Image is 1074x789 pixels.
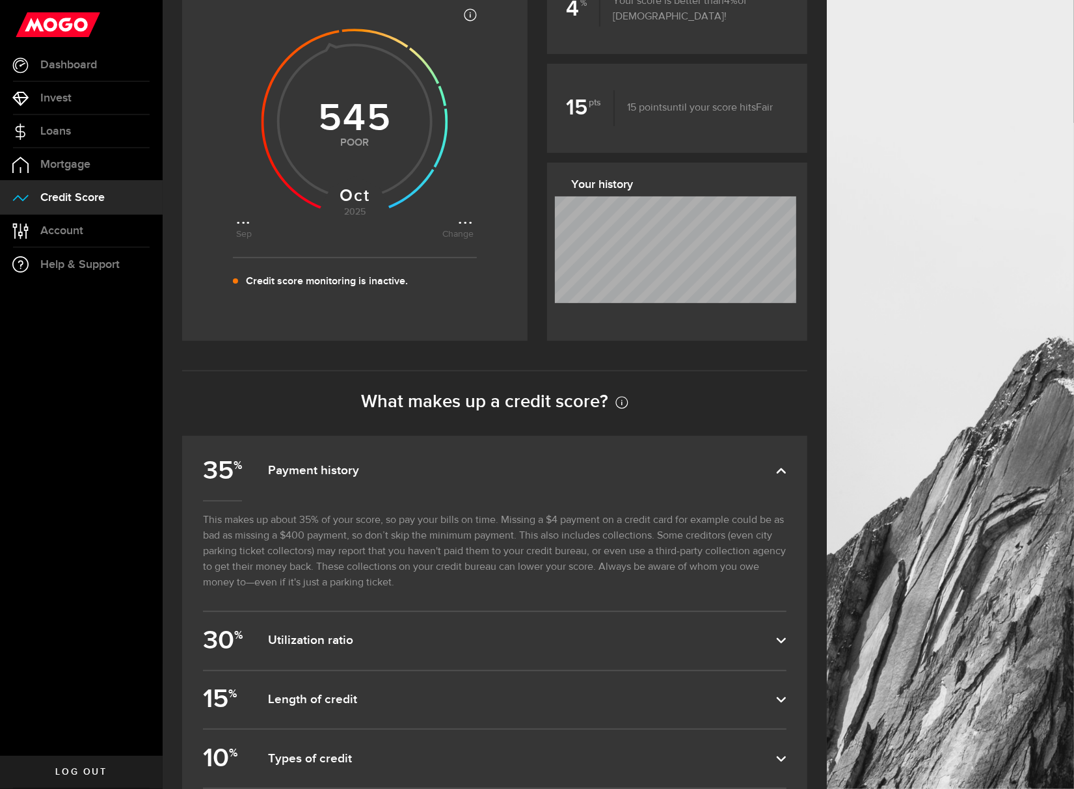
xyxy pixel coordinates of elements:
[246,274,408,289] p: Credit score monitoring is inactive.
[40,92,72,104] span: Invest
[203,500,786,611] p: This makes up about 35% of your score, so pay your bills on time. Missing a $4 payment on a credi...
[234,459,242,472] sup: %
[628,103,667,113] span: 15 points
[203,738,245,780] b: 10
[203,678,245,721] b: 15
[203,620,245,662] b: 30
[182,391,807,412] h2: What makes up a credit score?
[40,59,97,71] span: Dashboard
[55,768,107,777] span: Log out
[615,100,773,116] p: until your score hits
[572,174,792,195] h3: Your history
[10,5,49,44] button: Open LiveChat chat widget
[234,628,243,642] sup: %
[757,103,773,113] span: Fair
[203,450,245,492] b: 35
[268,692,776,708] dfn: Length of credit
[40,126,71,137] span: Loans
[268,463,776,479] dfn: Payment history
[229,747,237,760] sup: %
[40,259,120,271] span: Help & Support
[567,90,615,126] b: 15
[268,751,776,767] dfn: Types of credit
[40,192,105,204] span: Credit Score
[268,633,776,649] dfn: Utilization ratio
[228,688,237,701] sup: %
[40,225,83,237] span: Account
[40,159,90,170] span: Mortgage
